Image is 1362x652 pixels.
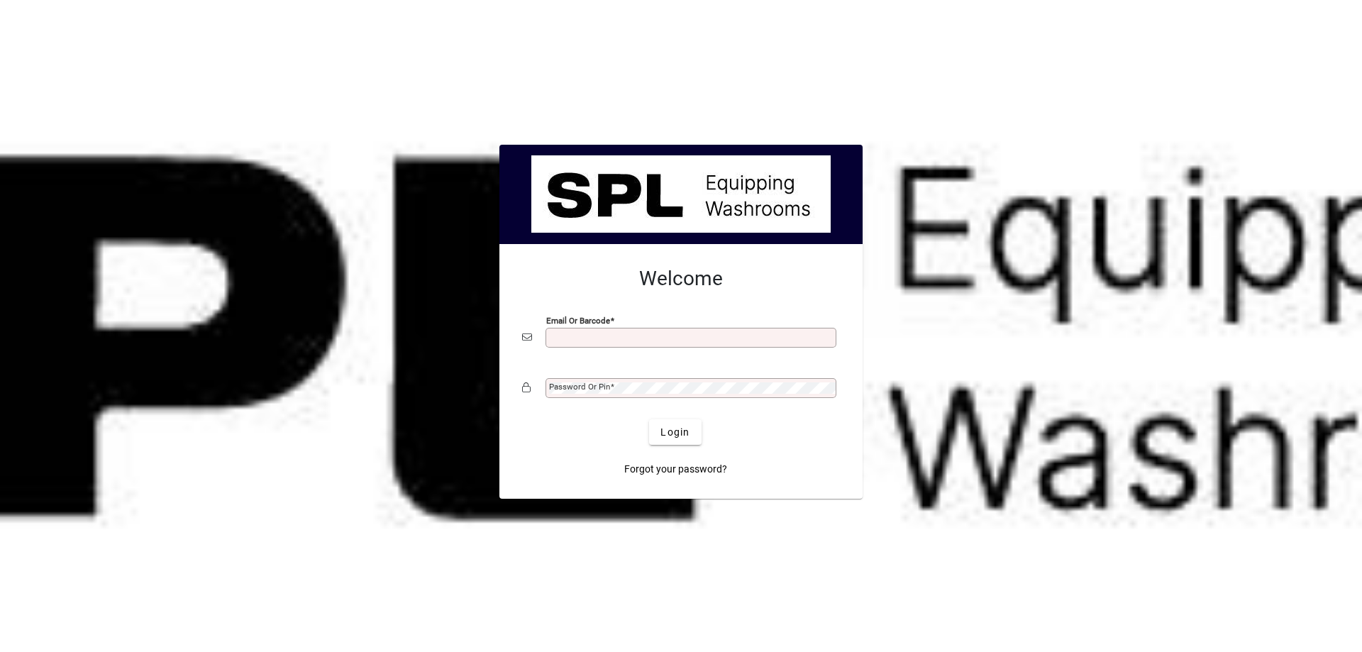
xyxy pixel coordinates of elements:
[619,456,733,482] a: Forgot your password?
[660,425,690,440] span: Login
[649,419,701,445] button: Login
[549,382,610,392] mat-label: Password or Pin
[624,462,727,477] span: Forgot your password?
[522,267,840,291] h2: Welcome
[546,316,610,326] mat-label: Email or Barcode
